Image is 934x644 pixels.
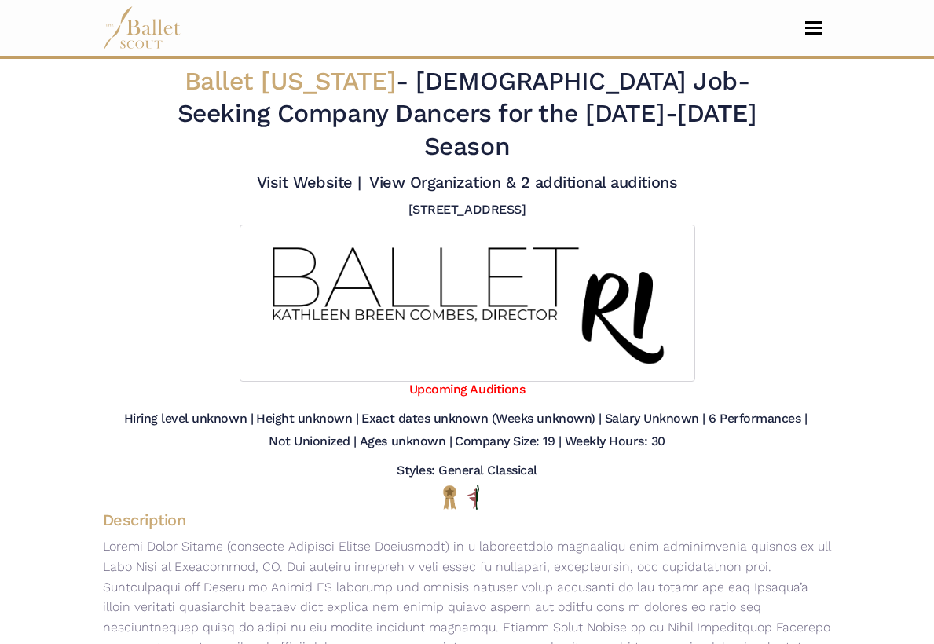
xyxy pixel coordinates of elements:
[369,173,677,192] a: View Organization & 2 additional auditions
[709,411,807,427] h5: 6 Performances |
[269,434,357,450] h5: Not Unionized |
[455,434,561,450] h5: Company Size: 19 |
[256,411,358,427] h5: Height unknown |
[185,66,397,96] span: Ballet [US_STATE]
[565,434,665,450] h5: Weekly Hours: 30
[795,20,832,35] button: Toggle navigation
[467,485,479,510] img: All
[90,510,844,530] h4: Description
[361,411,601,427] h5: Exact dates unknown (Weeks unknown) |
[416,66,737,96] span: [DEMOGRAPHIC_DATA] Job
[408,202,526,218] h5: [STREET_ADDRESS]
[409,382,525,397] a: Upcoming Auditions
[605,411,705,427] h5: Salary Unknown |
[240,225,695,382] img: Logo
[165,65,768,163] h2: - - Seeking Company Dancers for the [DATE]-[DATE] Season
[440,485,460,509] img: National
[397,463,537,479] h5: Styles: General Classical
[360,434,452,450] h5: Ages unknown |
[124,411,253,427] h5: Hiring level unknown |
[257,173,361,192] a: Visit Website |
